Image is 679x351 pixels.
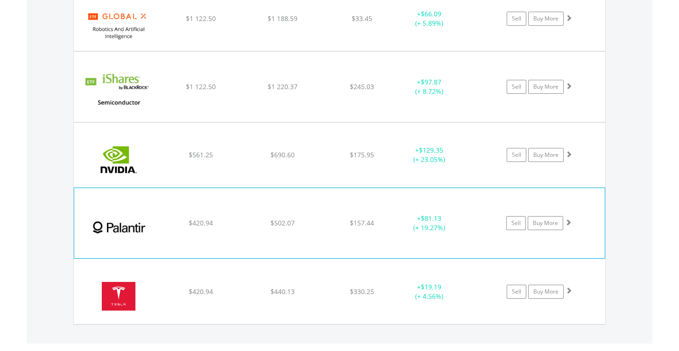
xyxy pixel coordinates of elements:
[350,287,374,296] span: $330.25
[186,14,216,23] span: $1 122.50
[78,271,159,321] img: EQU.US.TSLA.png
[507,80,526,94] a: Sell
[394,146,465,164] div: + (+ 23.05%)
[421,9,441,18] span: $66.09
[186,82,216,91] span: $1 122.50
[528,216,563,230] a: Buy More
[421,214,441,223] span: $81.13
[394,9,465,28] div: + (+ 5.89%)
[350,82,374,91] span: $245.03
[270,150,295,159] span: $690.60
[270,287,295,296] span: $440.13
[528,148,564,162] a: Buy More
[189,218,213,227] span: $420.94
[528,80,564,94] a: Buy More
[507,148,526,162] a: Sell
[189,150,213,159] span: $561.25
[189,287,213,296] span: $420.94
[268,14,297,23] span: $1 188.59
[507,285,526,299] a: Sell
[528,285,564,299] a: Buy More
[528,12,564,26] a: Buy More
[352,14,372,23] span: $33.45
[421,282,441,291] span: $19.19
[419,146,443,154] span: $129.35
[270,218,295,227] span: $502.07
[350,218,374,227] span: $157.44
[394,282,465,301] div: + (+ 4.56%)
[79,200,159,256] img: EQU.US.PLTR.png
[506,216,526,230] a: Sell
[507,12,526,26] a: Sell
[421,77,441,86] span: $97.87
[78,63,159,119] img: EQU.US.SOXX.png
[394,214,464,232] div: + (+ 19.27%)
[350,150,374,159] span: $175.95
[394,77,465,96] div: + (+ 8.72%)
[78,134,159,185] img: EQU.US.NVDA.png
[268,82,297,91] span: $1 220.37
